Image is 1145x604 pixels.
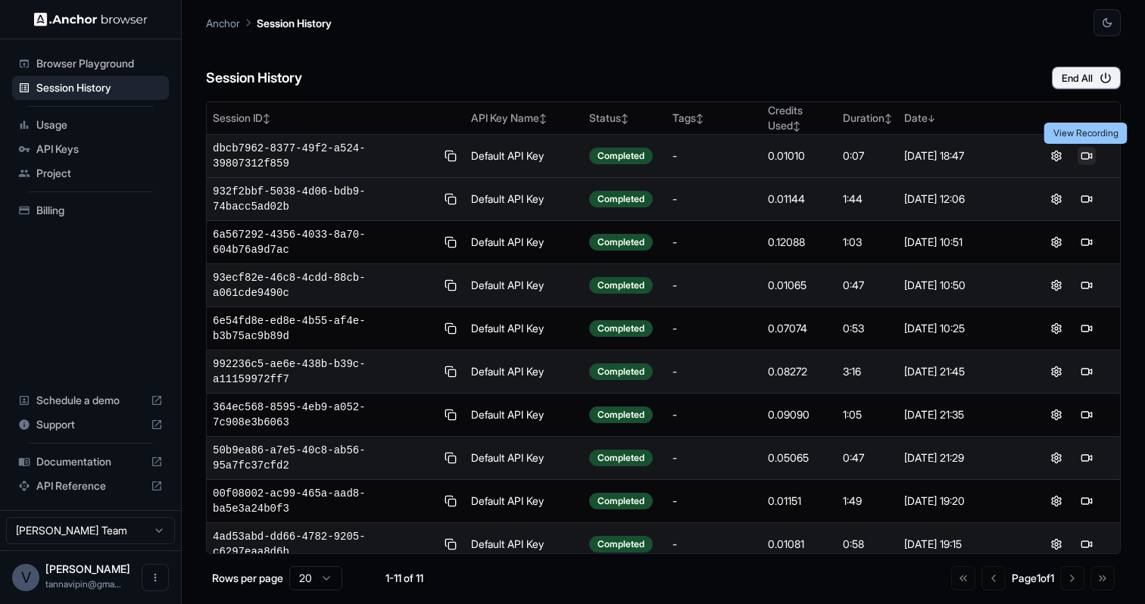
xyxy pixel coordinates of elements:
div: [DATE] 21:45 [904,364,1017,379]
td: Default API Key [465,523,583,566]
div: Status [589,111,660,126]
span: Schedule a demo [36,393,145,408]
div: 0:53 [843,321,892,336]
button: Open menu [142,564,169,591]
div: Schedule a demo [12,388,169,413]
span: 4ad53abd-dd66-4782-9205-c6297eaa8d6b [213,529,435,559]
div: Credits Used [768,103,831,133]
div: - [672,191,757,207]
div: Page 1 of 1 [1012,571,1054,586]
td: Default API Key [465,221,583,264]
div: 0.07074 [768,321,831,336]
button: End All [1052,67,1121,89]
div: [DATE] 21:29 [904,450,1017,465]
div: Duration [843,111,892,126]
span: API Reference [36,478,145,493]
div: Support [12,413,169,437]
div: - [672,364,757,379]
div: - [672,148,757,163]
span: Usage [36,117,163,132]
div: 0.01065 [768,278,831,293]
div: 3:16 [843,364,892,379]
span: 93ecf82e-46c8-4cdd-88cb-a061cde9490c [213,270,435,300]
span: ↕ [793,120,800,132]
span: Billing [36,203,163,218]
div: 1:49 [843,493,892,509]
div: 0.09090 [768,407,831,422]
div: 1:05 [843,407,892,422]
div: 1:44 [843,191,892,207]
span: ↕ [539,113,547,124]
div: [DATE] 10:25 [904,321,1017,336]
span: ↕ [263,113,270,124]
td: Default API Key [465,480,583,523]
div: - [672,493,757,509]
div: - [672,235,757,250]
div: Completed [589,234,653,251]
div: Session ID [213,111,459,126]
span: 50b9ea86-a7e5-40c8-ab56-95a7fc37cfd2 [213,443,435,473]
div: [DATE] 10:50 [904,278,1017,293]
div: 0.08272 [768,364,831,379]
div: [DATE] 12:06 [904,191,1017,207]
div: 0:07 [843,148,892,163]
div: Completed [589,363,653,380]
p: Session History [257,15,332,31]
div: - [672,537,757,552]
div: [DATE] 18:47 [904,148,1017,163]
div: - [672,278,757,293]
span: 00f08002-ac99-465a-aad8-ba5e3a24b0f3 [213,486,435,516]
img: Anchor Logo [34,12,148,26]
div: 1:03 [843,235,892,250]
div: 0:47 [843,278,892,293]
div: Completed [589,493,653,509]
span: Session History [36,80,163,95]
div: Tags [672,111,757,126]
div: Completed [589,450,653,466]
p: Anchor [206,15,240,31]
span: Support [36,417,145,432]
div: Usage [12,113,169,137]
div: Completed [589,406,653,423]
span: ↓ [928,113,935,124]
div: Completed [589,191,653,207]
div: Completed [589,536,653,553]
span: Documentation [36,454,145,469]
div: API Key Name [471,111,577,126]
div: 0.01144 [768,191,831,207]
span: 6a567292-4356-4033-8a70-604b76a9d7ac [213,227,435,257]
div: 0.05065 [768,450,831,465]
div: Date [904,111,1017,126]
h6: Session History [206,67,302,89]
span: 992236c5-ae6e-438b-b39c-a11159972ff7 [213,356,435,387]
td: Default API Key [465,178,583,221]
td: Default API Key [465,264,583,307]
td: Default API Key [465,307,583,350]
span: ↕ [884,113,892,124]
span: ↕ [696,113,704,124]
div: V [12,564,39,591]
span: ↕ [621,113,629,124]
nav: breadcrumb [206,14,332,31]
span: API Keys [36,142,163,157]
div: [DATE] 21:35 [904,407,1017,422]
span: Browser Playground [36,56,163,71]
div: 0.12088 [768,235,831,250]
div: View Recording [1044,123,1128,144]
span: 6e54fd8e-ed8e-4b55-af4e-b3b75ac9b89d [213,313,435,344]
span: 932f2bbf-5038-4d06-bdb9-74bacc5ad02b [213,184,435,214]
td: Default API Key [465,394,583,437]
span: 364ec568-8595-4eb9-a052-7c908e3b6063 [213,400,435,430]
div: 1-11 of 11 [367,571,442,586]
div: Completed [589,320,653,337]
div: 0.01081 [768,537,831,552]
div: - [672,321,757,336]
p: Rows per page [212,571,283,586]
span: Vipin Tanna [45,562,130,575]
div: Session History [12,76,169,100]
div: 0.01151 [768,493,831,509]
div: Browser Playground [12,51,169,76]
div: Billing [12,198,169,223]
td: Default API Key [465,350,583,394]
div: Completed [589,148,653,164]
